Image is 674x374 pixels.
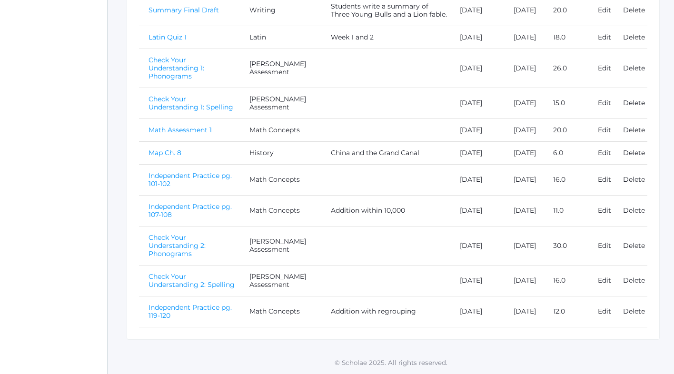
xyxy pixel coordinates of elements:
a: Delete [623,64,645,72]
td: 11.0 [544,195,588,226]
td: [DATE] [504,88,544,118]
a: Edit [598,33,611,41]
td: [DATE] [450,164,505,195]
td: Week 1 and 2 [321,26,450,49]
a: Check Your Understanding 1: Spelling [149,95,233,111]
td: [DATE] [504,265,544,296]
td: [DATE] [504,141,544,164]
td: Addition with regrouping [321,296,450,327]
td: Addition within 10,000 [321,195,450,226]
td: 16.0 [544,164,588,195]
td: [PERSON_NAME] Assessment [240,265,321,296]
p: © Scholae 2025. All rights reserved. [108,358,674,367]
a: Edit [598,276,611,285]
td: [DATE] [504,195,544,226]
td: [DATE] [504,49,544,88]
a: Map Ch. 8 [149,148,181,157]
a: Delete [623,307,645,315]
a: Delete [623,175,645,184]
td: [DATE] [450,118,505,141]
td: [PERSON_NAME] Assessment [240,49,321,88]
a: Edit [598,6,611,14]
a: Delete [623,148,645,157]
a: Delete [623,6,645,14]
td: [DATE] [450,195,505,226]
a: Edit [598,98,611,107]
a: Check Your Understanding 2: Phonograms [149,233,206,258]
td: [DATE] [450,265,505,296]
td: 30.0 [544,226,588,265]
td: China and the Grand Canal [321,141,450,164]
td: [PERSON_NAME] Assessment [240,226,321,265]
td: Math Concepts [240,118,321,141]
td: [DATE] [450,296,505,327]
a: Check Your Understanding 2: Spelling [149,272,235,289]
a: Delete [623,206,645,215]
td: [DATE] [504,296,544,327]
a: Delete [623,276,645,285]
td: [DATE] [450,226,505,265]
td: Latin [240,26,321,49]
a: Summary Final Draft [149,6,219,14]
td: [DATE] [504,226,544,265]
td: 12.0 [544,296,588,327]
a: Edit [598,307,611,315]
a: Delete [623,241,645,250]
td: 16.0 [544,265,588,296]
td: 6.0 [544,141,588,164]
a: Edit [598,148,611,157]
a: Edit [598,64,611,72]
td: [DATE] [504,26,544,49]
td: 15.0 [544,88,588,118]
a: Edit [598,241,611,250]
td: [DATE] [450,88,505,118]
a: Delete [623,126,645,134]
td: [PERSON_NAME] Assessment [240,88,321,118]
a: Delete [623,98,645,107]
td: [DATE] [450,141,505,164]
a: Independent Practice pg. 119-120 [149,303,232,320]
td: [DATE] [450,49,505,88]
td: Math Concepts [240,164,321,195]
td: 18.0 [544,26,588,49]
a: Math Assessment 1 [149,126,212,134]
td: [DATE] [450,26,505,49]
td: Math Concepts [240,296,321,327]
td: [DATE] [504,164,544,195]
td: History [240,141,321,164]
td: Math Concepts [240,195,321,226]
a: Edit [598,126,611,134]
td: 20.0 [544,118,588,141]
a: Delete [623,33,645,41]
a: Edit [598,175,611,184]
a: Independent Practice pg. 101-102 [149,171,232,188]
td: 26.0 [544,49,588,88]
a: Latin Quiz 1 [149,33,187,41]
a: Independent Practice pg. 107-108 [149,202,232,219]
a: Edit [598,206,611,215]
a: Check Your Understanding 1: Phonograms [149,56,204,80]
td: [DATE] [504,118,544,141]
